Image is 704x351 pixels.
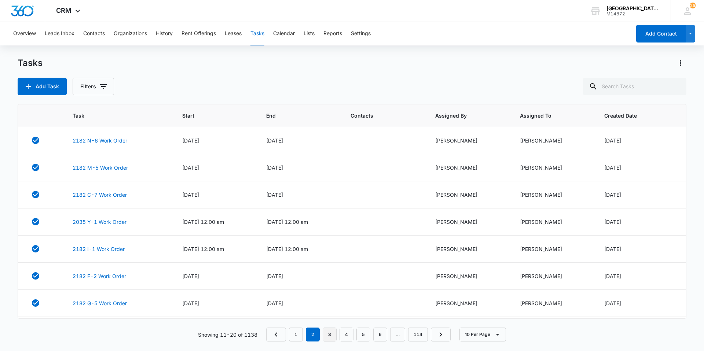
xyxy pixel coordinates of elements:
[690,3,696,8] span: 25
[266,246,308,252] span: [DATE] 12:00 am
[73,299,127,307] a: 2182 G-5 Work Order
[225,22,242,45] button: Leases
[604,192,621,198] span: [DATE]
[182,219,224,225] span: [DATE] 12:00 am
[606,5,660,11] div: account name
[520,112,576,119] span: Assigned To
[520,164,587,171] div: [PERSON_NAME]
[435,191,502,199] div: [PERSON_NAME]
[13,22,36,45] button: Overview
[435,272,502,280] div: [PERSON_NAME]
[18,58,43,69] h1: Tasks
[306,328,320,341] em: 2
[73,272,126,280] a: 2182 F-2 Work Order
[435,137,502,144] div: [PERSON_NAME]
[182,273,199,279] span: [DATE]
[73,137,127,144] a: 2182 N-6 Work Order
[266,219,308,225] span: [DATE] 12:00 am
[73,112,154,119] span: Task
[604,165,621,171] span: [DATE]
[266,165,283,171] span: [DATE]
[604,246,621,252] span: [DATE]
[583,78,686,95] input: Search Tasks
[182,192,199,198] span: [DATE]
[431,328,451,341] a: Next Page
[73,191,127,199] a: 2182 C-7 Work Order
[181,22,216,45] button: Rent Offerings
[73,245,125,253] a: 2182 I-1 Work Order
[604,300,621,306] span: [DATE]
[182,300,199,306] span: [DATE]
[323,328,337,341] a: Page 3
[266,328,286,341] a: Previous Page
[373,328,387,341] a: Page 6
[520,218,587,226] div: [PERSON_NAME]
[73,164,128,171] a: 2182 M-5 Work Order
[289,328,303,341] a: Page 1
[520,137,587,144] div: [PERSON_NAME]
[83,22,105,45] button: Contacts
[18,78,67,95] button: Add Task
[408,328,428,341] a: Page 114
[182,137,199,144] span: [DATE]
[604,112,664,119] span: Created Date
[636,25,686,43] button: Add Contact
[604,137,621,144] span: [DATE]
[266,273,283,279] span: [DATE]
[435,112,492,119] span: Assigned By
[690,3,696,8] div: notifications count
[266,192,283,198] span: [DATE]
[73,78,114,95] button: Filters
[435,164,502,171] div: [PERSON_NAME]
[273,22,295,45] button: Calendar
[266,300,283,306] span: [DATE]
[156,22,173,45] button: History
[250,22,264,45] button: Tasks
[266,328,451,341] nav: Pagination
[351,22,371,45] button: Settings
[606,11,660,16] div: account id
[459,328,506,341] button: 10 Per Page
[520,299,587,307] div: [PERSON_NAME]
[56,7,71,14] span: CRM
[182,165,199,171] span: [DATE]
[340,328,353,341] a: Page 4
[520,191,587,199] div: [PERSON_NAME]
[114,22,147,45] button: Organizations
[304,22,315,45] button: Lists
[323,22,342,45] button: Reports
[675,57,686,69] button: Actions
[435,218,502,226] div: [PERSON_NAME]
[604,219,621,225] span: [DATE]
[520,245,587,253] div: [PERSON_NAME]
[604,273,621,279] span: [DATE]
[182,246,224,252] span: [DATE] 12:00 am
[520,272,587,280] div: [PERSON_NAME]
[351,112,407,119] span: Contacts
[266,112,322,119] span: End
[45,22,74,45] button: Leads Inbox
[435,245,502,253] div: [PERSON_NAME]
[198,331,257,339] p: Showing 11-20 of 1138
[435,299,502,307] div: [PERSON_NAME]
[182,112,238,119] span: Start
[73,218,126,226] a: 2035 Y-1 Work Order
[266,137,283,144] span: [DATE]
[356,328,370,341] a: Page 5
